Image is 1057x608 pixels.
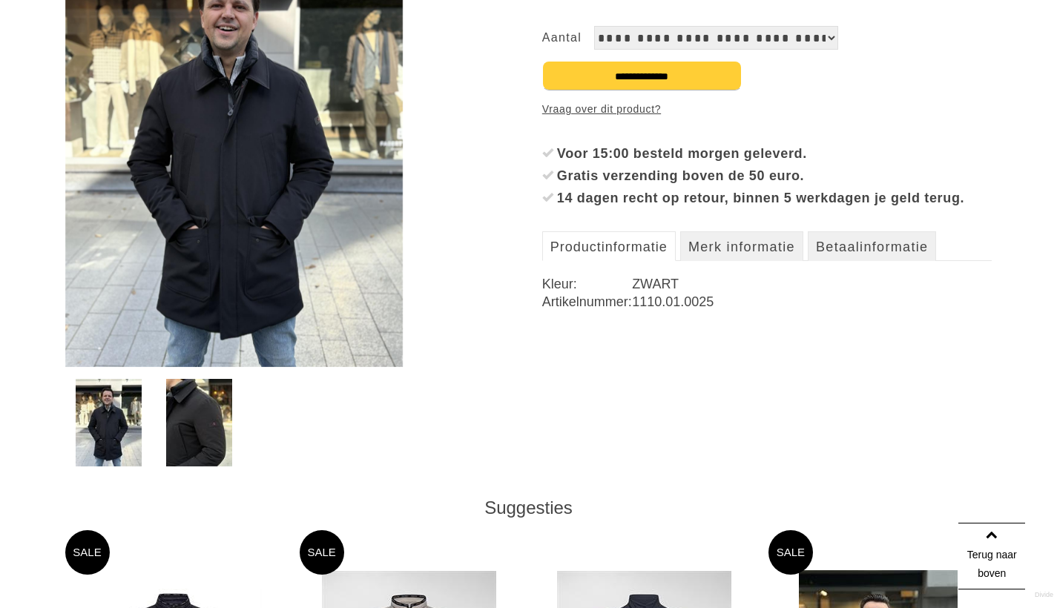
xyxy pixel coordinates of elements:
a: Vraag over dit product? [542,98,661,120]
a: Terug naar boven [958,523,1025,589]
img: peuterey-peu5573-01191942-jassen [166,379,232,466]
a: Betaalinformatie [808,231,936,261]
a: Productinformatie [542,231,676,261]
a: Merk informatie [680,231,803,261]
a: Divide [1035,586,1053,604]
dd: ZWART [632,275,992,293]
dt: Kleur: [542,275,632,293]
div: Suggesties [65,497,992,519]
div: Voor 15:00 besteld morgen geleverd. [557,142,992,165]
dt: Artikelnummer: [542,293,632,311]
dd: 1110.01.0025 [632,293,992,311]
img: peuterey-peu5573-01191942-jassen [76,379,142,466]
li: 14 dagen recht op retour, binnen 5 werkdagen je geld terug. [542,187,992,209]
div: Gratis verzending boven de 50 euro. [557,165,992,187]
label: Aantal [542,26,594,50]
